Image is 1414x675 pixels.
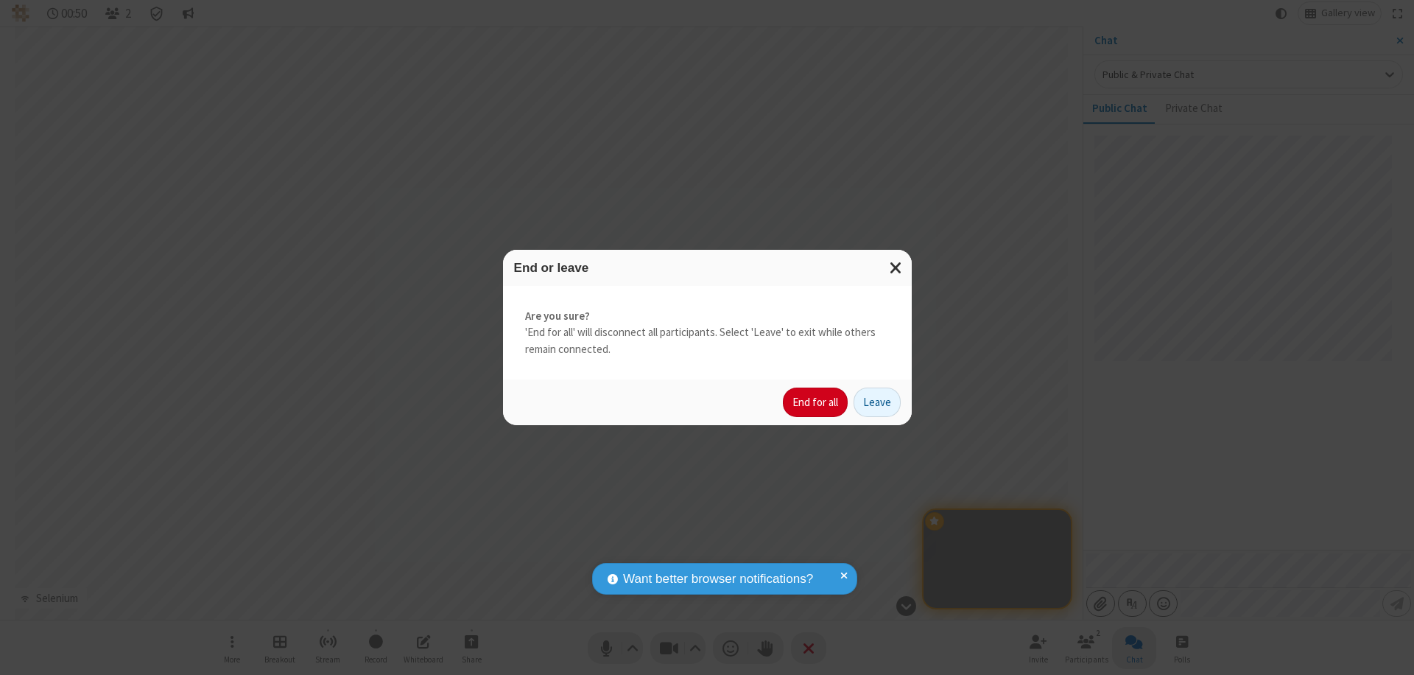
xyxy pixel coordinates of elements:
div: 'End for all' will disconnect all participants. Select 'Leave' to exit while others remain connec... [503,286,912,380]
button: Leave [854,388,901,417]
button: Close modal [881,250,912,286]
button: End for all [783,388,848,417]
h3: End or leave [514,261,901,275]
span: Want better browser notifications? [623,570,813,589]
strong: Are you sure? [525,308,890,325]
